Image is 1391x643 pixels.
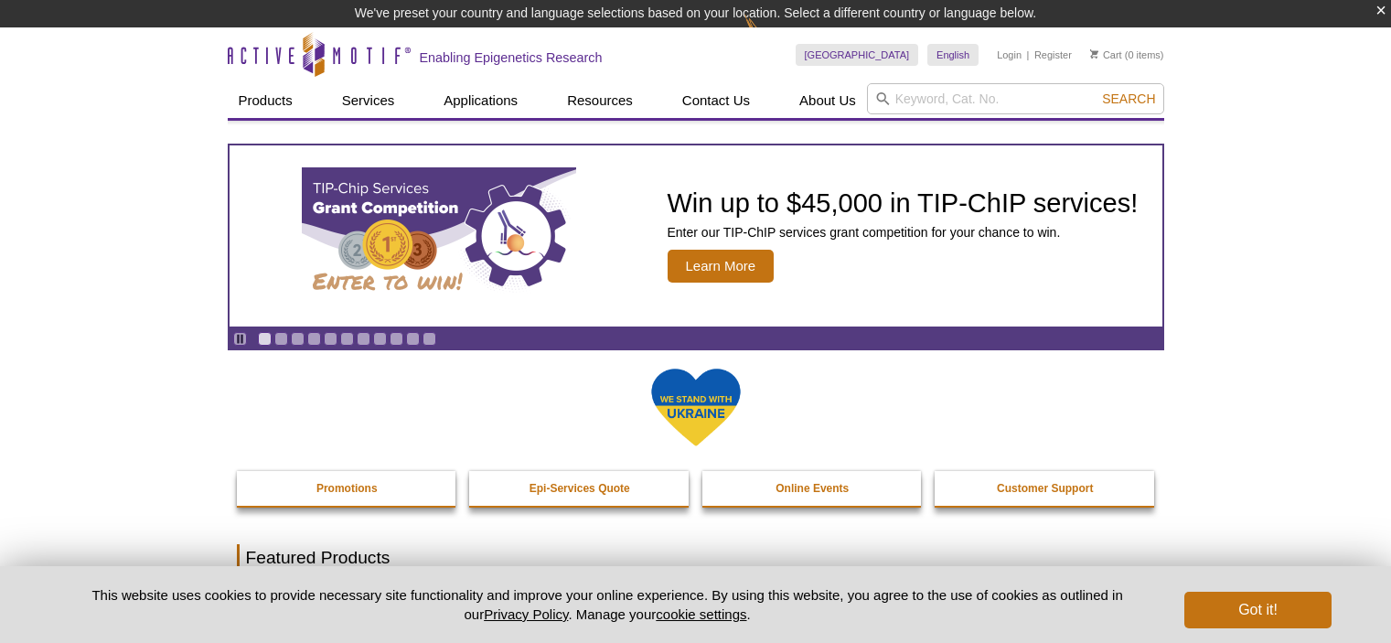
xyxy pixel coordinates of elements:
a: Contact Us [671,83,761,118]
a: TIP-ChIP Services Grant Competition Win up to $45,000 in TIP-ChIP services! Enter our TIP-ChIP se... [230,145,1162,327]
strong: Promotions [316,482,378,495]
button: Search [1097,91,1161,107]
a: Resources [556,83,644,118]
a: Go to slide 4 [307,332,321,346]
a: Applications [433,83,529,118]
span: Learn More [668,250,775,283]
a: Go to slide 5 [324,332,337,346]
a: Products [228,83,304,118]
h2: Featured Products [237,544,1155,572]
span: Search [1102,91,1155,106]
a: Go to slide 2 [274,332,288,346]
h2: Enabling Epigenetics Research [420,49,603,66]
a: Login [997,48,1022,61]
p: This website uses cookies to provide necessary site functionality and improve your online experie... [60,585,1155,624]
a: Privacy Policy [484,606,568,622]
button: Got it! [1184,592,1331,628]
a: English [927,44,979,66]
a: Go to slide 8 [373,332,387,346]
a: About Us [788,83,867,118]
a: Go to slide 9 [390,332,403,346]
img: Change Here [744,14,793,57]
a: Cart [1090,48,1122,61]
a: Go to slide 7 [357,332,370,346]
a: Register [1034,48,1072,61]
a: Services [331,83,406,118]
a: Go to slide 10 [406,332,420,346]
a: Go to slide 3 [291,332,305,346]
p: Enter our TIP-ChIP services grant competition for your chance to win. [668,224,1139,241]
strong: Online Events [776,482,849,495]
a: [GEOGRAPHIC_DATA] [796,44,919,66]
strong: Customer Support [997,482,1093,495]
input: Keyword, Cat. No. [867,83,1164,114]
a: Toggle autoplay [233,332,247,346]
li: (0 items) [1090,44,1164,66]
strong: Epi-Services Quote [530,482,630,495]
a: Go to slide 6 [340,332,354,346]
img: Your Cart [1090,49,1098,59]
button: cookie settings [656,606,746,622]
a: Promotions [237,471,458,506]
a: Online Events [702,471,924,506]
a: Go to slide 1 [258,332,272,346]
img: We Stand With Ukraine [650,367,742,448]
article: TIP-ChIP Services Grant Competition [230,145,1162,327]
a: Customer Support [935,471,1156,506]
h2: Win up to $45,000 in TIP-ChIP services! [668,189,1139,217]
img: TIP-ChIP Services Grant Competition [302,167,576,305]
li: | [1027,44,1030,66]
a: Go to slide 11 [423,332,436,346]
a: Epi-Services Quote [469,471,690,506]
